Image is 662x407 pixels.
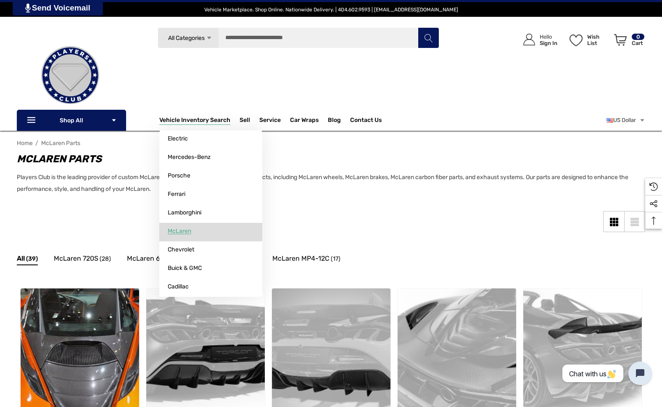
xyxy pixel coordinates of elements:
a: Carbon Fiber McLaren 720S Lower and Upper Rear Diffusers,$13,500.00 [146,288,265,407]
span: Chevrolet [168,246,194,254]
a: Grid View [603,211,624,232]
a: Car Wraps [290,112,328,129]
img: Players Club | Cars For Sale [28,33,112,117]
p: Shop All [17,110,126,131]
img: PjwhLS0gR2VuZXJhdG9yOiBHcmF2aXQuaW8gLS0+PHN2ZyB4bWxucz0iaHR0cDovL3d3dy53My5vcmcvMjAwMC9zdmciIHhtb... [25,3,31,13]
a: List View [624,211,645,232]
span: (17) [331,254,340,264]
span: Mercedes-Benz [168,153,211,161]
span: McLaren MP4-12C [272,253,330,264]
p: Wish List [587,34,609,46]
a: Carbon Fiber McLaren 720S Rear Wing Spoiler,$5,500.00 [523,288,642,407]
span: Lamborghini [168,209,201,217]
a: McLaren 720S Carbon Fiber Aero Bridge,$5,000.00 [21,288,139,407]
img: McLaren 720S Carbon Fiber Lower and Upper Rear Diffuser [146,288,265,407]
svg: Review Your Cart [614,34,627,46]
span: Porsche [168,172,190,180]
span: Sell [240,116,250,126]
img: McLaren 720S Carbon Fiber Rear Air Scoops [398,288,516,407]
a: USD [607,112,645,129]
a: Carbon Fiber McLaren 720S Rear Air Scoops,$1,500.00 [398,288,516,407]
p: Players Club is the leading provider of custom McLaren parts. We offer a wide range of products, ... [17,172,637,195]
a: Button Go To Sub Category McLaren 650S [127,253,184,267]
a: All Categories Icon Arrow Down Icon Arrow Up [158,27,219,48]
a: Blog [328,116,341,126]
a: Cart with 0 items [610,25,645,58]
img: McLaren 720S Carbon Fiber Aero Bridge [21,288,139,407]
img: McLaren 720S Carbon Fiber Rear Diffuser [272,288,390,407]
svg: Icon Arrow Down [111,117,117,123]
span: Electric [168,135,188,143]
p: Sign In [540,40,557,46]
span: Cadillac [168,283,189,291]
a: Button Go To Sub Category McLaren MP4-12C [272,253,340,267]
a: Sell [240,112,259,129]
svg: Icon User Account [523,34,535,45]
a: McLaren Parts [41,140,80,147]
p: Hello [540,34,557,40]
span: Car Wraps [290,116,319,126]
svg: Icon Line [26,116,39,125]
span: (39) [26,254,38,264]
svg: Wish List [570,34,583,46]
span: McLaren 720S [54,253,98,264]
a: Service [259,116,281,126]
nav: Breadcrumb [17,136,645,151]
span: All [17,253,25,264]
span: McLaren [168,227,191,235]
a: Button Go To Sub Category McLaren 720S [54,253,111,267]
span: Ferrari [168,190,185,198]
h1: McLaren Parts [17,151,637,166]
a: Wish List Wish List [566,25,610,54]
p: 0 [632,34,644,40]
svg: Top [645,217,662,225]
span: McLaren 650S [127,253,173,264]
p: Cart [632,40,644,46]
span: Vehicle Marketplace. Shop Online. Nationwide Delivery. | 404.602.9593 | [EMAIL_ADDRESS][DOMAIN_NAME] [204,7,458,13]
svg: Recently Viewed [649,182,658,191]
span: Buick & GMC [168,264,202,272]
button: Search [418,27,439,48]
a: Carbon Fiber McLaren 720S Rear Diffuser,$8,500.00 [272,288,390,407]
a: Home [17,140,33,147]
svg: Social Media [649,200,658,208]
span: All Categories [168,34,205,42]
a: Vehicle Inventory Search [159,116,230,126]
img: Carbon Fiber McLaren 720S Rear Wing Spoiler [523,288,642,407]
a: Sign in [514,25,562,54]
svg: Icon Arrow Down [206,35,212,41]
span: (28) [100,254,111,264]
a: Contact Us [350,116,382,126]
